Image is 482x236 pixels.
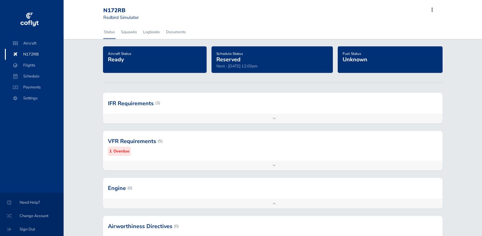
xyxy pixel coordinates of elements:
[103,7,147,14] div: N172RB
[7,224,56,235] span: Sign Out
[216,63,258,69] span: Next - [DATE] 12:00pm
[108,56,124,63] span: Ready
[343,51,361,56] span: Fuel Status
[11,49,57,60] span: N172RB
[113,148,129,155] small: Overdue
[11,60,57,71] span: Flights
[216,49,243,63] a: Schedule StatusReserved
[103,14,139,20] small: Redbird Simulator
[11,38,57,49] span: Aircraft
[103,25,116,39] a: Status
[19,11,39,29] img: coflyt logo
[216,51,243,56] span: Schedule Status
[343,56,367,63] span: Unknown
[7,197,56,208] span: Need Help?
[165,25,186,39] a: Documents
[108,51,131,56] span: Aircraft Status
[11,93,57,104] span: Settings
[11,82,57,93] span: Payments
[216,56,241,63] span: Reserved
[7,210,56,221] span: Change Account
[120,25,138,39] a: Squawks
[11,71,57,82] span: Schedule
[142,25,160,39] a: Logbooks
